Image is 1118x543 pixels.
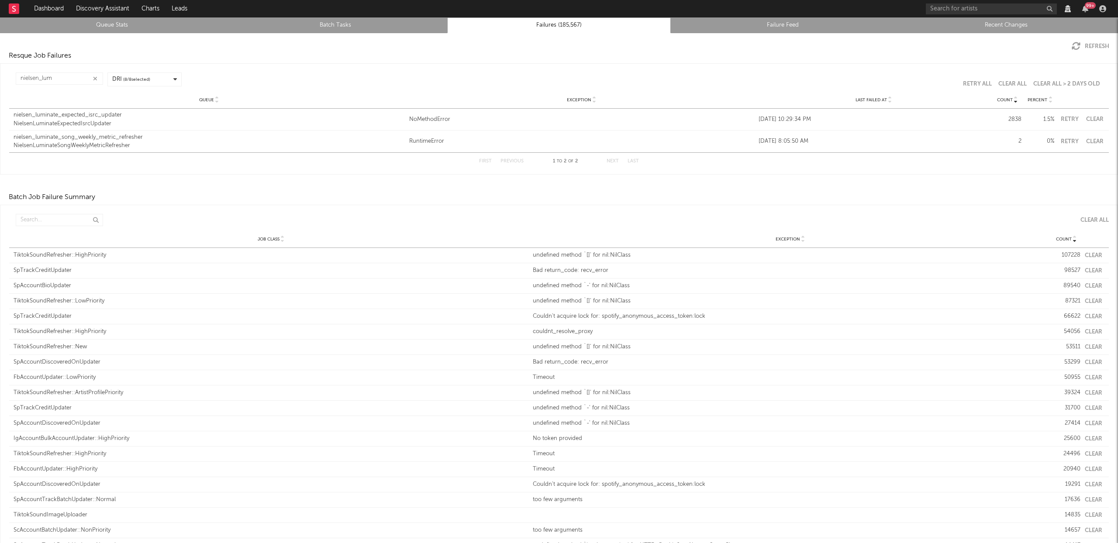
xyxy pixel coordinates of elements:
[676,20,890,31] a: Failure Feed
[926,3,1057,14] input: Search for artists
[1052,388,1080,397] div: 39324
[1085,314,1102,320] button: Clear
[199,97,214,103] span: Queue
[533,373,1048,382] div: Timeout
[1052,297,1080,306] div: 87321
[899,20,1113,31] a: Recent Changes
[998,81,1027,87] button: Clear All
[1085,344,1102,350] button: Clear
[14,358,528,367] div: SpAccountDiscoveredOnUpdater
[533,312,1048,321] div: Couldn't acquire lock for: spotify_anonymous_access_token:lock
[1059,139,1080,144] button: Retry
[533,404,1048,412] div: undefined method `-' for nil:NilClass
[1052,419,1080,428] div: 27414
[993,137,1021,146] div: 2
[123,76,150,83] span: ( 8 / 8 selected)
[1085,497,1102,503] button: Clear
[1072,42,1109,51] button: Refresh
[963,81,992,87] button: Retry All
[628,159,639,164] button: Last
[997,97,1013,103] span: Count
[1052,450,1080,458] div: 24496
[533,465,1048,474] div: Timeout
[1085,467,1102,472] button: Clear
[14,465,528,474] div: FbAccountUpdater::HighPriority
[1085,406,1102,411] button: Clear
[14,251,528,260] div: TiktokSoundRefresher::HighPriority
[1085,482,1102,488] button: Clear
[228,20,442,31] a: Batch Tasks
[5,20,219,31] a: Queue Stats
[409,137,754,146] a: RuntimeError
[1085,528,1102,533] button: Clear
[1085,283,1102,289] button: Clear
[759,115,989,124] div: [DATE] 10:29:34 PM
[1028,97,1047,103] span: Percent
[1085,436,1102,442] button: Clear
[14,120,405,128] div: NielsenLuminateExpectedIsrcUpdater
[1052,526,1080,535] div: 14657
[14,388,528,397] div: TiktokSoundRefresher::ArtistProfilePriority
[533,297,1048,306] div: undefined method `[]' for nil:NilClass
[14,511,528,519] div: TiktokSoundImageUploader
[533,450,1048,458] div: Timeout
[14,450,528,458] div: TiktokSoundRefresher::HighPriority
[1052,373,1080,382] div: 50955
[14,343,528,351] div: TiktokSoundRefresher::New
[533,282,1048,290] div: undefined method `-' for nil:NilClass
[1056,237,1072,242] span: Count
[1074,217,1109,223] button: Clear All
[1085,253,1102,258] button: Clear
[776,237,800,242] span: Exception
[14,327,528,336] div: TiktokSoundRefresher::HighPriority
[112,75,150,84] div: DRI
[533,419,1048,428] div: undefined method `-' for nil:NilClass
[1082,5,1088,12] button: 99+
[452,20,666,31] a: Failures (185,567)
[567,97,591,103] span: Exception
[1085,375,1102,381] button: Clear
[759,137,989,146] div: [DATE] 8:05:50 AM
[1052,465,1080,474] div: 20940
[568,159,573,163] span: of
[1052,511,1080,519] div: 14835
[9,51,71,61] div: Resque Job Failures
[533,495,1048,504] div: too few arguments
[14,419,528,428] div: SpAccountDiscoveredOnUpdater
[856,97,887,103] span: Last Failed At
[1052,312,1080,321] div: 66622
[541,156,589,167] div: 1 2 2
[409,115,754,124] a: NoMethodError
[14,434,528,443] div: IgAccountBulkAccountUpdater::HighPriority
[479,159,492,164] button: First
[14,480,528,489] div: SpAccountDiscoveredOnUpdater
[557,159,562,163] span: to
[533,251,1048,260] div: undefined method `[]' for nil:NilClass
[1052,404,1080,412] div: 31700
[1026,137,1054,146] div: 0 %
[1052,495,1080,504] div: 17636
[9,192,95,203] div: Batch Job Failure Summary
[16,72,103,85] input: Search...
[14,133,405,150] a: nielsen_luminate_song_weekly_metric_refresherNielsenLuminateSongWeeklyMetricRefresher
[14,373,528,382] div: FbAccountUpdater::LowPriority
[1085,512,1102,518] button: Clear
[1085,299,1102,304] button: Clear
[1033,81,1100,87] button: Clear All > 2 Days Old
[14,111,405,128] a: nielsen_luminate_expected_isrc_updaterNielsenLuminateExpectedIsrcUpdater
[14,111,405,120] div: nielsen_luminate_expected_isrc_updater
[1052,343,1080,351] div: 53511
[533,266,1048,275] div: Bad return_code: recv_error
[1052,358,1080,367] div: 53299
[1052,327,1080,336] div: 54056
[533,526,1048,535] div: too few arguments
[1085,139,1104,144] button: Clear
[1052,251,1080,260] div: 107228
[14,526,528,535] div: ScAccountBatchUpdater::NonPriority
[14,495,528,504] div: SpAccountTrackBatchUpdater::Normal
[1052,266,1080,275] div: 98527
[14,297,528,306] div: TiktokSoundRefresher::LowPriority
[1052,434,1080,443] div: 25600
